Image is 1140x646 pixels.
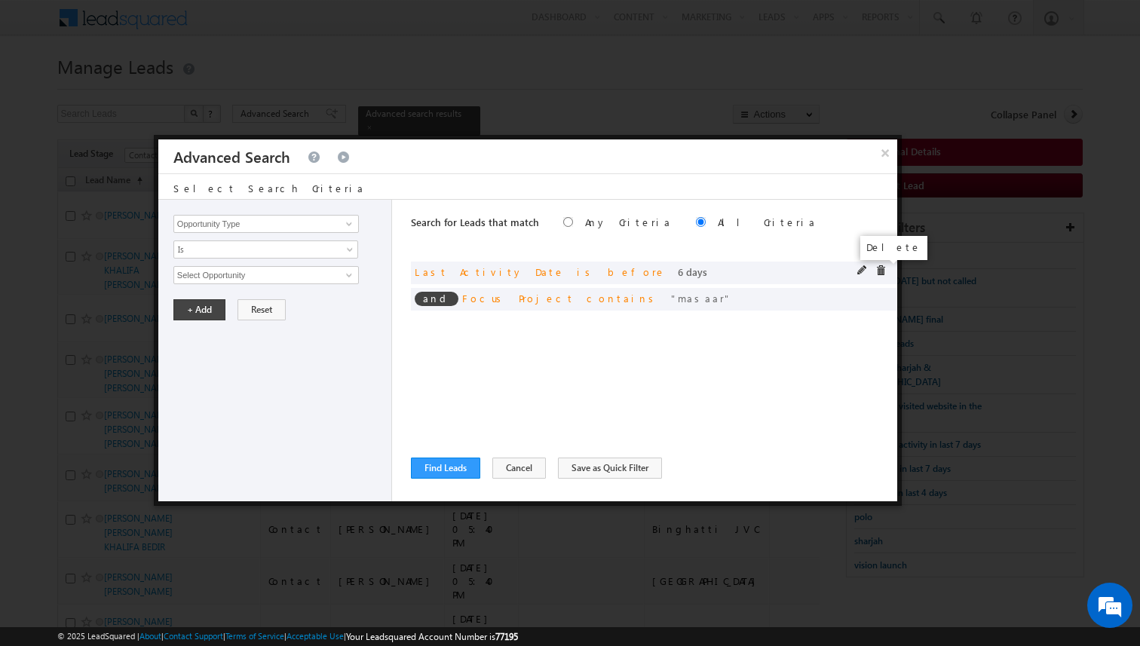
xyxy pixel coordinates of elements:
a: Show All Items [338,216,357,231]
span: 6 days [678,265,707,278]
span: is before [577,265,666,278]
span: and [415,292,458,306]
button: Save as Quick Filter [558,458,662,479]
label: Any Criteria [585,216,672,228]
span: Select Search Criteria [173,182,365,194]
a: Show All Items [338,268,357,283]
span: 77195 [495,631,518,642]
div: Delete [860,236,927,260]
a: Acceptable Use [287,631,344,641]
button: Reset [237,299,286,320]
span: masaar [671,292,731,305]
input: Type to Search [173,266,359,284]
a: Contact Support [164,631,223,641]
span: Focus Project [462,292,575,305]
span: Is [174,243,338,256]
input: Type to Search [173,215,359,233]
span: contains [587,292,659,305]
button: Cancel [492,458,546,479]
span: Search for Leads that match [411,216,539,228]
button: + Add [173,299,225,320]
label: All Criteria [718,216,817,228]
a: Is [173,240,358,259]
h3: Advanced Search [173,139,290,173]
span: Your Leadsquared Account Number is [346,631,518,642]
a: About [139,631,161,641]
a: Terms of Service [225,631,284,641]
span: © 2025 LeadSquared | | | | | [57,629,518,644]
button: Find Leads [411,458,480,479]
button: × [873,139,897,166]
span: Last Activity Date [415,265,565,278]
